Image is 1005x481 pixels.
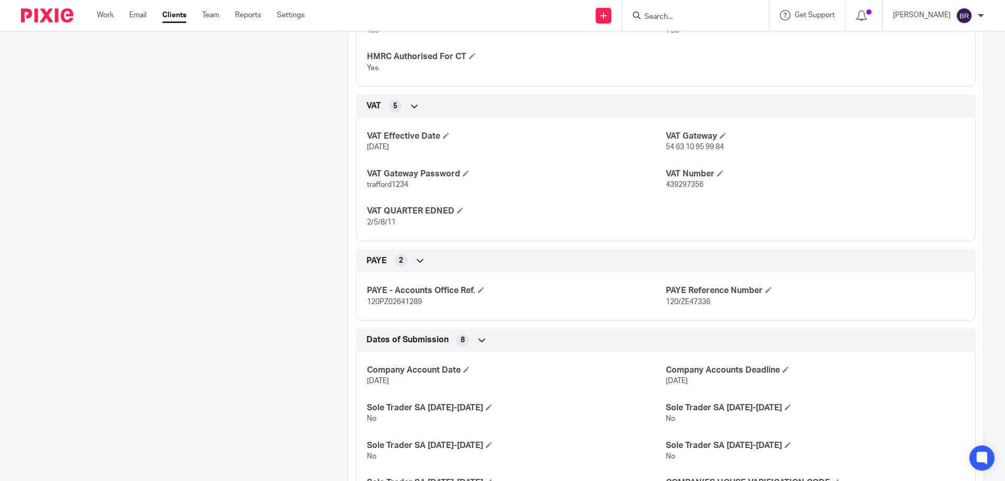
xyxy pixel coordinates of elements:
span: 120/ZE47336 [666,298,710,306]
span: 439297356 [666,181,703,188]
a: Clients [162,10,186,20]
span: 54 63 10 95 99 84 [666,143,724,151]
span: 2/5/8/11 [367,219,396,226]
h4: Company Account Date [367,365,666,376]
h4: VAT QUARTER EDNED [367,206,666,217]
span: Get Support [795,12,835,19]
a: Email [129,10,147,20]
span: [DATE] [666,377,688,385]
span: No [367,453,376,460]
span: 2 [399,255,403,266]
h4: VAT Number [666,169,965,180]
h4: HMRC Authorised For CT [367,51,666,62]
span: No [666,453,675,460]
span: [DATE] [367,377,389,385]
span: VAT [366,100,381,111]
h4: VAT Gateway Password [367,169,666,180]
h4: Sole Trader SA [DATE]-[DATE] [367,402,666,413]
a: Reports [235,10,261,20]
h4: Sole Trader SA [DATE]-[DATE] [367,440,666,451]
a: Team [202,10,219,20]
h4: Company Accounts Deadline [666,365,965,376]
span: 8 [461,335,465,345]
img: Pixie [21,8,73,23]
span: [DATE] [367,143,389,151]
h4: VAT Effective Date [367,131,666,142]
span: YES [666,27,679,34]
h4: Sole Trader SA [DATE]-[DATE] [666,440,965,451]
p: [PERSON_NAME] [893,10,951,20]
input: Search [643,13,738,22]
h4: PAYE Reference Number [666,285,965,296]
span: 120PZ02641289 [367,298,422,306]
span: 5 [393,101,397,111]
h4: VAT Gateway [666,131,965,142]
img: svg%3E [956,7,973,24]
span: Dates of Submission [366,334,449,345]
span: PAYE [366,255,387,266]
span: Yes [367,64,378,72]
a: Work [97,10,114,20]
span: No [666,415,675,422]
span: Yes [367,27,378,34]
a: Settings [277,10,305,20]
h4: Sole Trader SA [DATE]-[DATE] [666,402,965,413]
h4: PAYE - Accounts Office Ref. [367,285,666,296]
span: No [367,415,376,422]
span: trafford1234 [367,181,408,188]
